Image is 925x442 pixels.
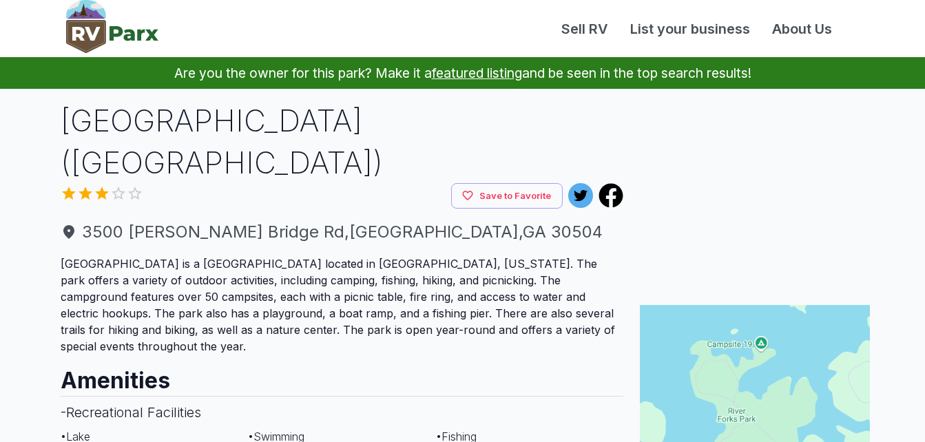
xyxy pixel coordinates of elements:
[640,100,870,272] iframe: Advertisement
[61,255,624,355] p: [GEOGRAPHIC_DATA] is a [GEOGRAPHIC_DATA] located in [GEOGRAPHIC_DATA], [US_STATE]. The park offer...
[550,19,619,39] a: Sell RV
[451,183,563,209] button: Save to Favorite
[432,65,522,81] a: featured listing
[61,396,624,428] h3: - Recreational Facilities
[61,355,624,396] h2: Amenities
[17,57,908,89] p: Are you the owner for this park? Make it a and be seen in the top search results!
[61,220,624,244] span: 3500 [PERSON_NAME] Bridge Rd , [GEOGRAPHIC_DATA] , GA 30504
[61,100,624,183] h1: [GEOGRAPHIC_DATA] ([GEOGRAPHIC_DATA])
[61,220,624,244] a: 3500 [PERSON_NAME] Bridge Rd,[GEOGRAPHIC_DATA],GA 30504
[761,19,843,39] a: About Us
[619,19,761,39] a: List your business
